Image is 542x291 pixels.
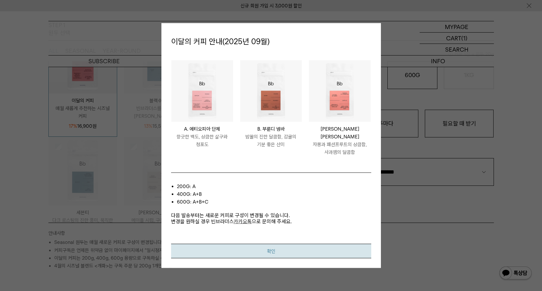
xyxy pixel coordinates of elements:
[240,133,302,148] p: 밤꿀의 진한 달콤함, 감귤의 기분 좋은 산미
[240,125,302,133] p: B. 부룬디 넴바
[177,190,371,198] li: 400g: A+B
[240,60,302,122] img: #285
[171,206,371,224] p: 다음 발송부터는 새로운 커피로 구성이 변경될 수 있습니다. 변경을 원하실 경우 빈브라더스 으로 문의해 주세요.
[171,125,233,133] p: A. 에티오피아 단체
[171,244,371,258] button: 확인
[171,33,371,50] p: 이달의 커피 안내(2025년 09월)
[171,60,233,122] img: #285
[309,140,371,156] p: 자몽과 패션프루트의 상큼함, 사과잼의 달콤함
[234,218,252,224] a: 카카오톡
[177,198,371,206] li: 600g: A+B+C
[177,182,371,190] li: 200g: A
[309,60,371,122] img: #285
[171,133,233,148] p: 향긋한 백도, 상큼한 살구와 청포도
[309,125,371,140] p: [PERSON_NAME] [PERSON_NAME]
